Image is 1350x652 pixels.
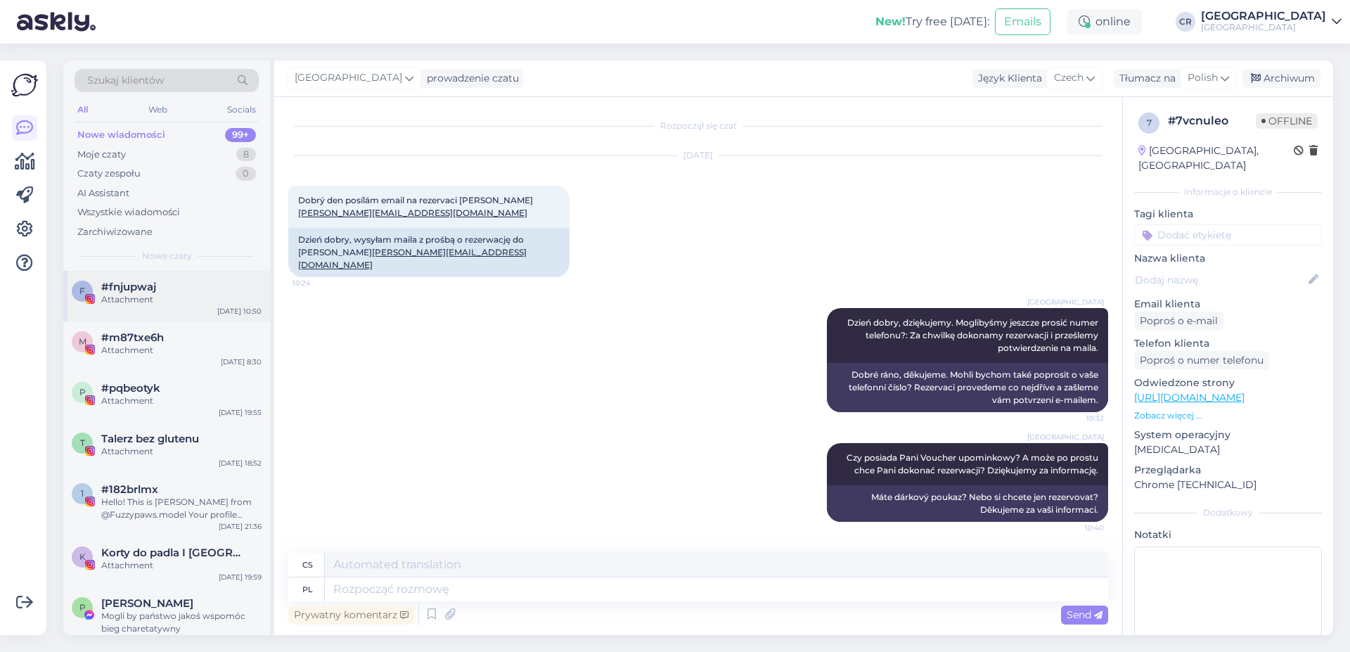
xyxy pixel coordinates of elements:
[995,8,1050,35] button: Emails
[1134,351,1269,370] div: Poproś o numer telefonu
[1051,523,1104,533] span: 10:40
[298,207,527,218] a: [PERSON_NAME][EMAIL_ADDRESS][DOMAIN_NAME]
[1134,336,1322,351] p: Telefon klienta
[1067,608,1102,621] span: Send
[1114,71,1176,86] div: Tłumacz na
[1201,11,1342,33] a: [GEOGRAPHIC_DATA][GEOGRAPHIC_DATA]
[80,437,85,448] span: T
[1134,428,1322,442] p: System operacyjny
[224,101,259,119] div: Socials
[77,186,129,200] div: AI Assistant
[101,483,158,496] span: #182brlmx
[219,458,262,468] div: [DATE] 18:52
[1176,12,1195,32] div: CR
[1027,297,1104,307] span: [GEOGRAPHIC_DATA]
[79,387,86,397] span: p
[1134,528,1322,542] p: Notatki
[1054,70,1084,86] span: Czech
[288,606,414,625] div: Prywatny komentarz
[421,71,519,86] div: prowadzenie czatu
[1188,70,1218,86] span: Polish
[1138,143,1294,173] div: [GEOGRAPHIC_DATA], [GEOGRAPHIC_DATA]
[1134,463,1322,478] p: Przeglądarka
[288,120,1108,132] div: Rozpoczął się czat
[1134,409,1322,422] p: Zobacz więcej ...
[1051,413,1104,423] span: 10:32
[1134,391,1245,404] a: [URL][DOMAIN_NAME]
[1201,11,1326,22] div: [GEOGRAPHIC_DATA]
[236,148,256,162] div: 8
[225,128,256,142] div: 99+
[288,228,570,277] div: Dzień dobry, wysyłam maila z prośbą o rezerwację do [PERSON_NAME]
[101,546,247,559] span: Korty do padla I Szczecin
[1135,272,1306,288] input: Dodaj nazwę
[1134,207,1322,222] p: Tagi klienta
[1027,432,1104,442] span: [GEOGRAPHIC_DATA]
[1168,113,1256,129] div: # 7vcnuleo
[77,128,165,142] div: Nowe wiadomości
[87,73,164,88] span: Szukaj klientów
[101,597,193,610] span: Paweł Tcho
[236,167,256,181] div: 0
[79,286,85,296] span: f
[827,363,1108,412] div: Dobré ráno, děkujeme. Mohli bychom také poprosit o vaše telefonní číslo? Rezervaci provedeme co n...
[219,521,262,532] div: [DATE] 21:36
[295,70,402,86] span: [GEOGRAPHIC_DATA]
[298,247,527,270] a: [PERSON_NAME][EMAIL_ADDRESS][DOMAIN_NAME]
[75,101,91,119] div: All
[1134,186,1322,198] div: Informacje o kliencie
[1134,297,1322,312] p: Email klienta
[101,445,262,458] div: Attachment
[1134,478,1322,492] p: Chrome [TECHNICAL_ID]
[81,488,84,499] span: 1
[101,433,199,445] span: Talerz bez glutenu
[1134,442,1322,457] p: [MEDICAL_DATA]
[101,331,164,344] span: #m87txe6h
[79,602,86,613] span: P
[101,496,262,521] div: Hello! This is [PERSON_NAME] from @Fuzzypaws.model Your profile caught our eye We are a world Fam...
[77,167,141,181] div: Czaty zespołu
[298,195,533,218] span: Dobrý den posílám email na rezervaci [PERSON_NAME]
[847,317,1100,353] span: Dzień dobry, dziękujemy. Moglibyśmy jeszcze prosić numer telefonu?: Za chwilkę dokonamy rezerwacj...
[77,205,180,219] div: Wszystkie wiadomości
[219,572,262,582] div: [DATE] 19:59
[1201,22,1326,33] div: [GEOGRAPHIC_DATA]
[875,13,989,30] div: Try free [DATE]:
[101,293,262,306] div: Attachment
[972,71,1042,86] div: Język Klienta
[101,610,262,635] div: Mogli by państwo jakoś wspomóc bieg charetatywny
[101,395,262,407] div: Attachment
[1134,251,1322,266] p: Nazwa klienta
[302,553,313,577] div: cs
[101,281,156,293] span: #fnjupwaj
[1256,113,1318,129] span: Offline
[79,336,86,347] span: m
[77,225,153,239] div: Zarchiwizowane
[1134,312,1223,331] div: Poproś o e-mail
[1147,117,1152,128] span: 7
[146,101,170,119] div: Web
[302,577,313,601] div: pl
[217,306,262,317] div: [DATE] 10:50
[79,551,86,562] span: K
[142,250,192,262] span: Nowe czaty
[101,344,262,357] div: Attachment
[77,148,126,162] div: Moje czaty
[292,278,345,288] span: 10:24
[11,72,38,98] img: Askly Logo
[1067,9,1142,34] div: online
[847,452,1100,475] span: Czy posiada Pani Voucher upominkowy? A może po prostu chce Pani dokonać rezerwacji? Dziękujemy za...
[875,15,906,28] b: New!
[1134,506,1322,519] div: Dodatkowy
[1134,376,1322,390] p: Odwiedzone strony
[288,149,1108,162] div: [DATE]
[1134,224,1322,245] input: Dodać etykietę
[221,357,262,367] div: [DATE] 8:30
[101,382,160,395] span: #pqbeotyk
[101,559,262,572] div: Attachment
[1242,69,1320,88] div: Archiwum
[219,407,262,418] div: [DATE] 19:55
[827,485,1108,522] div: Máte dárkový poukaz? Nebo si chcete jen rezervovat? Děkujeme za vaši informaci.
